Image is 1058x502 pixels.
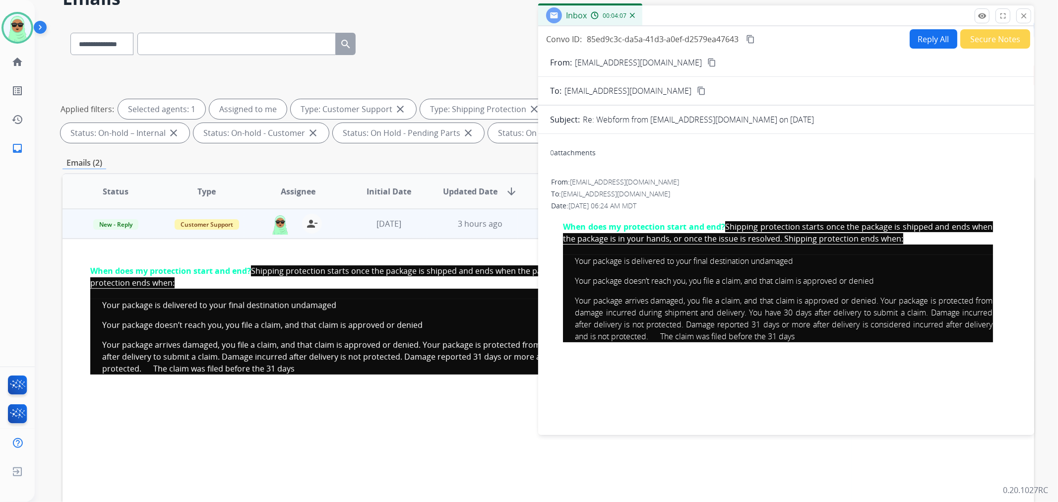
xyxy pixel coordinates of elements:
span: Status [103,186,128,197]
mat-icon: close [1019,11,1028,20]
div: Type: Customer Support [291,99,416,119]
li: Your package arrives damaged, you file a claim, and that claim is approved or denied. Your packag... [102,339,805,375]
span: 00:04:07 [603,12,626,20]
span: [EMAIL_ADDRESS][DOMAIN_NAME] [570,177,679,187]
mat-icon: home [11,56,23,68]
div: Status: On-hold - Customer [193,123,329,143]
div: Status: On Hold - Servicers [488,123,621,143]
p: Applied filters: [61,103,114,115]
mat-icon: close [168,127,180,139]
li: Your package doesn’t reach you, you file a claim, and that claim is approved or denied [575,275,993,287]
span: Shipping protection starts once the package is shipped and ends when the package is in your hands... [563,221,993,244]
span: [DATE] 06:24 AM MDT [568,201,636,210]
img: avatar [3,14,31,42]
span: 85ed9c3c-da5a-41d3-a0ef-d2579ea47643 [587,34,739,45]
div: Selected agents: 1 [118,99,205,119]
div: Assigned to me [209,99,287,119]
li: Your package arrives damaged, you file a claim, and that claim is approved or denied. Your packag... [575,424,1047,459]
span: Assignee [281,186,315,197]
span: [DATE] [376,218,401,229]
div: Date: [551,201,1021,211]
mat-icon: close [394,103,406,115]
span: 0 [550,148,554,157]
div: When does my protection start and end? [563,221,993,245]
p: Shipping protection starts once the package is shipped and ends when the package is in your hands... [563,352,1047,374]
mat-icon: content_copy [697,86,706,95]
li: Your package doesn’t reach you, you file a claim, and that claim is approved or denied [102,436,574,448]
mat-icon: person_remove [306,218,318,230]
mat-icon: history [11,114,23,125]
div: Status: On Hold - Pending Parts [333,123,484,143]
p: [EMAIL_ADDRESS][DOMAIN_NAME] [575,57,702,68]
mat-icon: close [462,127,474,139]
p: Subject: [550,114,580,125]
p: Emails (2) [62,157,106,169]
mat-icon: close [307,127,319,139]
mat-icon: search [340,38,352,50]
button: Reply All [910,29,957,49]
span: [EMAIL_ADDRESS][DOMAIN_NAME] [561,189,670,198]
p: ‍ [563,245,993,255]
li: Your package doesn’t reach you, you file a claim, and that claim is approved or denied [102,319,805,331]
p: Shipping protection starts once the package is shipped and ends when the package is in your hands... [90,384,574,406]
li: Your package is delivered to your ﬁnal destination undamaged [102,416,574,428]
p: To: [550,85,561,97]
li: Your package is delivered to your ﬁnal destination undamaged [102,299,805,311]
span: Inbox [566,10,587,21]
p: ‍ [563,374,1047,384]
div: To: [551,189,1021,199]
mat-icon: fullscreen [998,11,1007,20]
p: 0.20.1027RC [1003,484,1048,496]
p: ‍ [90,406,574,416]
span: Shipping protection starts once the package is shipped and ends when the package is in your hands... [90,265,772,288]
mat-icon: remove_red_eye [978,11,987,20]
span: [EMAIL_ADDRESS][DOMAIN_NAME] [564,85,691,97]
div: attachments [550,148,596,158]
li: Your package is delivered to your ﬁnal destination undamaged [575,255,993,267]
p: From: [550,57,572,68]
p: ‍ [90,289,805,299]
div: Status: On-hold – Internal [61,123,189,143]
li: Your package arrives damaged, you file a claim, and that claim is approved or denied. Your packag... [102,456,574,492]
div: From: [551,177,1021,187]
span: 3 hours ago [458,218,502,229]
li: Your package arrives damaged, you file a claim, and that claim is approved or denied. Your packag... [575,295,993,342]
mat-icon: content_copy [746,35,755,44]
span: New - Reply [93,219,138,230]
span: Updated Date [443,186,498,197]
p: Convo ID: [546,33,582,45]
div: When does my protection start and end? [90,265,805,289]
span: Type [197,186,216,197]
div: Type: Shipping Protection [420,99,550,119]
p: Re: Webform from [EMAIL_ADDRESS][DOMAIN_NAME] on [DATE] [583,114,814,125]
span: Initial Date [367,186,411,197]
li: Your package doesn’t reach you, you file a claim, and that claim is approved or denied [575,404,1047,416]
mat-icon: close [528,103,540,115]
span: Customer Support [175,219,239,230]
mat-icon: inbox [11,142,23,154]
mat-icon: arrow_downward [505,186,517,197]
img: agent-avatar [270,214,290,235]
li: Your package is delivered to your ﬁnal destination undamaged [575,384,1047,396]
mat-icon: list_alt [11,85,23,97]
button: Secure Notes [960,29,1030,49]
mat-icon: content_copy [707,58,716,67]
